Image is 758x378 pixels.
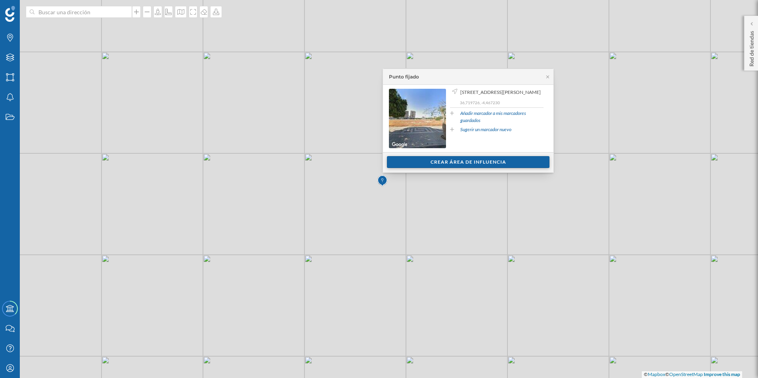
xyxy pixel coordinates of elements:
[377,173,387,189] img: Marker
[748,28,756,67] p: Red de tiendas
[460,126,511,133] a: Sugerir un marcador nuevo
[389,73,419,80] div: Punto fijado
[460,89,541,96] span: [STREET_ADDRESS][PERSON_NAME]
[642,371,742,378] div: © ©
[460,100,544,105] p: 36,719726, -4,467230
[460,110,544,124] a: Añadir marcador a mis marcadores guardados
[669,371,703,377] a: OpenStreetMap
[5,6,15,22] img: Geoblink Logo
[16,6,44,13] span: Soporte
[704,371,740,377] a: Improve this map
[389,89,446,148] img: streetview
[648,371,665,377] a: Mapbox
